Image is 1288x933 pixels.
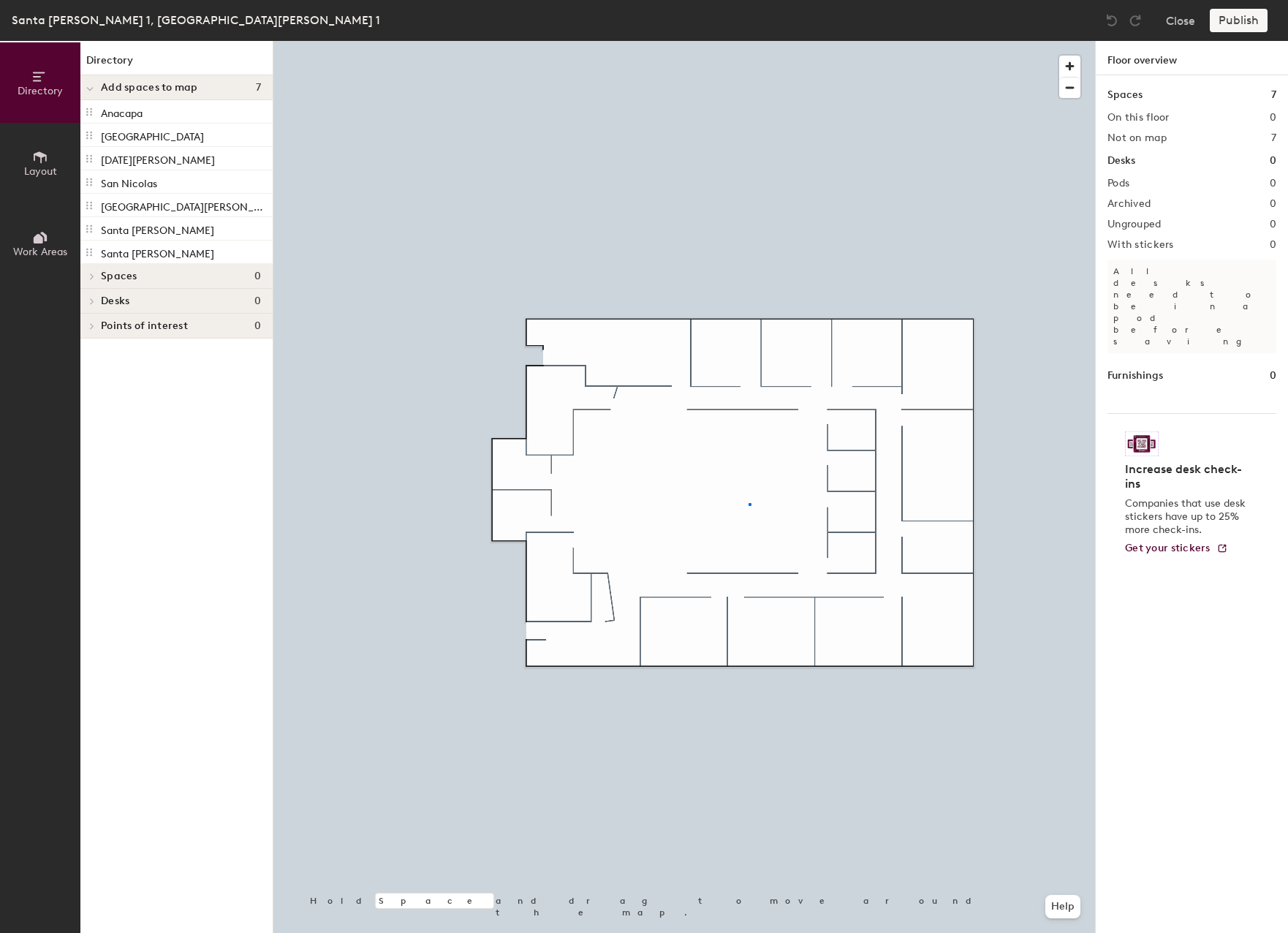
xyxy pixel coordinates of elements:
span: Directory [18,85,63,97]
h2: 0 [1270,198,1276,210]
h4: Increase desk check-ins [1125,462,1250,491]
p: Santa [PERSON_NAME] [101,220,214,237]
p: [GEOGRAPHIC_DATA][PERSON_NAME] [101,197,270,214]
h2: Pods [1107,178,1129,189]
p: Santa [PERSON_NAME] [101,243,214,260]
h2: On this floor [1107,112,1170,124]
span: Get your stickers [1125,542,1211,554]
span: Spaces [101,271,137,282]
img: Redo [1128,13,1143,28]
p: Anacapa [101,103,143,120]
h2: Ungrouped [1107,219,1162,230]
h1: 0 [1270,153,1276,169]
span: 0 [254,295,261,307]
span: 0 [254,320,261,332]
h2: 0 [1270,239,1276,251]
p: Companies that use desk stickers have up to 25% more check-ins. [1125,497,1250,537]
h1: 7 [1271,87,1276,103]
img: Sticker logo [1125,431,1159,456]
h1: Furnishings [1107,368,1163,384]
p: [DATE][PERSON_NAME] [101,150,215,167]
h2: 0 [1270,112,1276,124]
img: Undo [1105,13,1119,28]
button: Help [1045,895,1080,918]
h1: Directory [80,53,273,75]
h1: Spaces [1107,87,1143,103]
div: Santa [PERSON_NAME] 1, [GEOGRAPHIC_DATA][PERSON_NAME] 1 [12,11,380,29]
h2: 0 [1270,178,1276,189]
span: Layout [24,165,57,178]
button: Close [1166,9,1195,32]
p: All desks need to be in a pod before saving [1107,260,1276,353]
h2: With stickers [1107,239,1174,251]
h2: Not on map [1107,132,1167,144]
span: 0 [254,271,261,282]
span: 7 [256,82,261,94]
h1: Desks [1107,153,1135,169]
h2: 7 [1271,132,1276,144]
a: Get your stickers [1125,543,1228,555]
h1: Floor overview [1096,41,1288,75]
span: Desks [101,295,129,307]
span: Points of interest [101,320,188,332]
span: Add spaces to map [101,82,198,94]
h1: 0 [1270,368,1276,384]
span: Work Areas [13,246,67,258]
p: San Nicolas [101,173,157,190]
p: [GEOGRAPHIC_DATA] [101,126,204,143]
h2: Archived [1107,198,1151,210]
h2: 0 [1270,219,1276,230]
